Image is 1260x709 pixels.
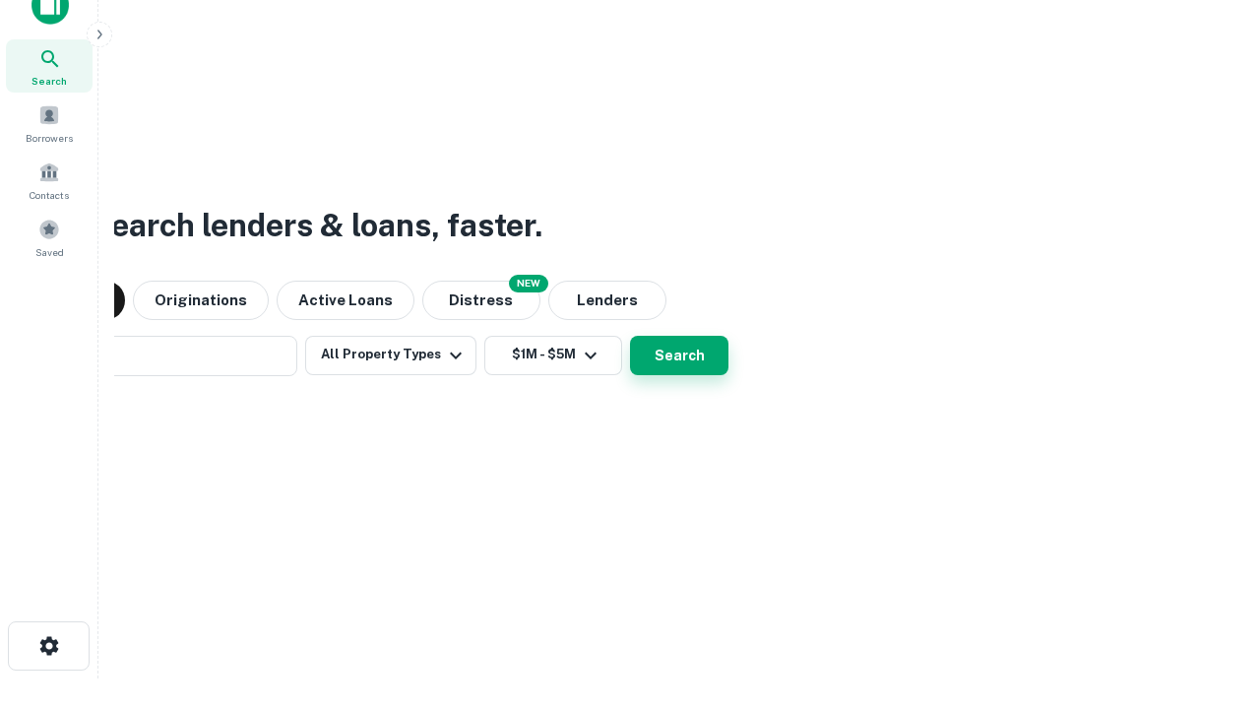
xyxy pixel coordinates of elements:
[6,97,93,150] a: Borrowers
[630,336,728,375] button: Search
[6,154,93,207] a: Contacts
[305,336,476,375] button: All Property Types
[6,39,93,93] a: Search
[1162,551,1260,646] iframe: Chat Widget
[31,73,67,89] span: Search
[484,336,622,375] button: $1M - $5M
[6,211,93,264] a: Saved
[277,281,414,320] button: Active Loans
[422,281,540,320] button: Search distressed loans with lien and other non-mortgage details.
[133,281,269,320] button: Originations
[548,281,666,320] button: Lenders
[26,130,73,146] span: Borrowers
[509,275,548,292] div: NEW
[90,202,542,249] h3: Search lenders & loans, faster.
[35,244,64,260] span: Saved
[30,187,69,203] span: Contacts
